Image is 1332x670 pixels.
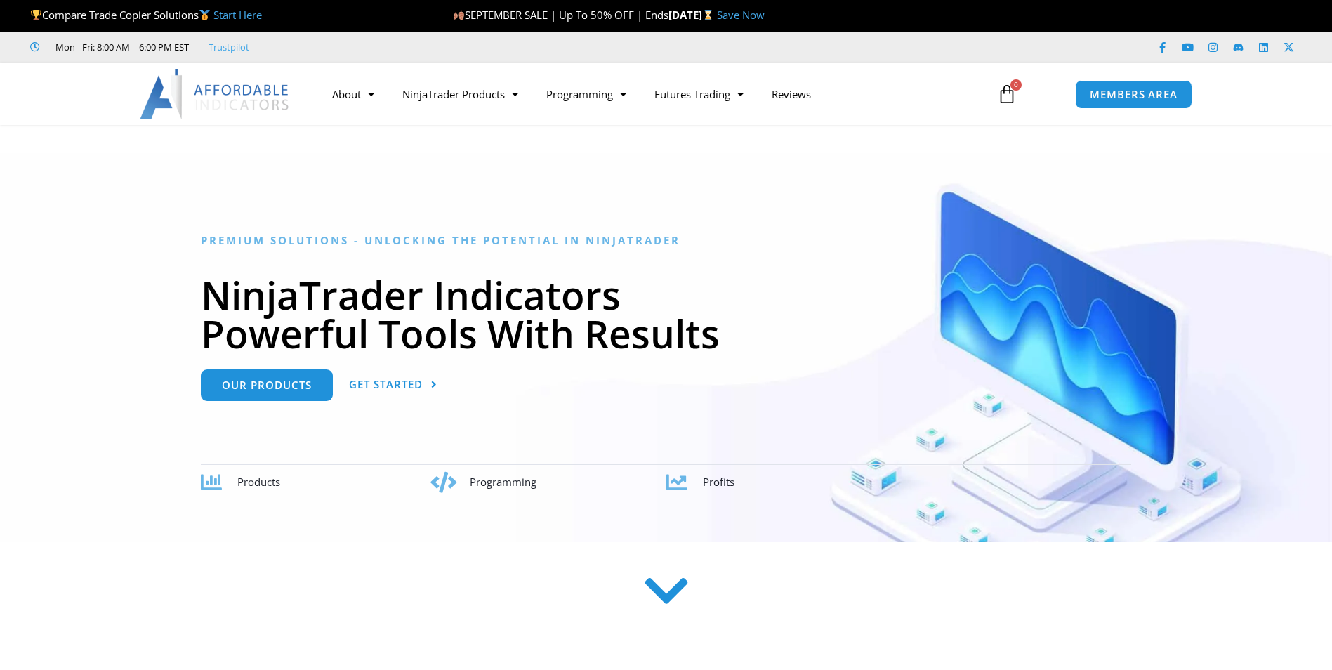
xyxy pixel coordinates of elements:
a: Programming [532,78,640,110]
a: About [318,78,388,110]
a: Futures Trading [640,78,758,110]
span: 0 [1010,79,1022,91]
span: MEMBERS AREA [1090,89,1178,100]
img: 🥇 [199,10,210,20]
strong: [DATE] [668,8,717,22]
span: Profits [703,475,734,489]
a: MEMBERS AREA [1075,80,1192,109]
h6: Premium Solutions - Unlocking the Potential in NinjaTrader [201,234,1131,247]
a: NinjaTrader Products [388,78,532,110]
img: 🏆 [31,10,41,20]
span: Programming [470,475,536,489]
a: Reviews [758,78,825,110]
h1: NinjaTrader Indicators Powerful Tools With Results [201,275,1131,353]
img: ⌛ [703,10,713,20]
a: Our Products [201,369,333,401]
img: LogoAI | Affordable Indicators – NinjaTrader [140,69,291,119]
a: Get Started [349,369,437,401]
a: Save Now [717,8,765,22]
span: Products [237,475,280,489]
span: Compare Trade Copier Solutions [30,8,262,22]
span: Get Started [349,379,423,390]
span: Mon - Fri: 8:00 AM – 6:00 PM EST [52,39,189,55]
a: 0 [976,74,1038,114]
span: SEPTEMBER SALE | Up To 50% OFF | Ends [453,8,668,22]
nav: Menu [318,78,981,110]
img: 🍂 [454,10,464,20]
a: Trustpilot [209,39,249,55]
a: Start Here [213,8,262,22]
span: Our Products [222,380,312,390]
